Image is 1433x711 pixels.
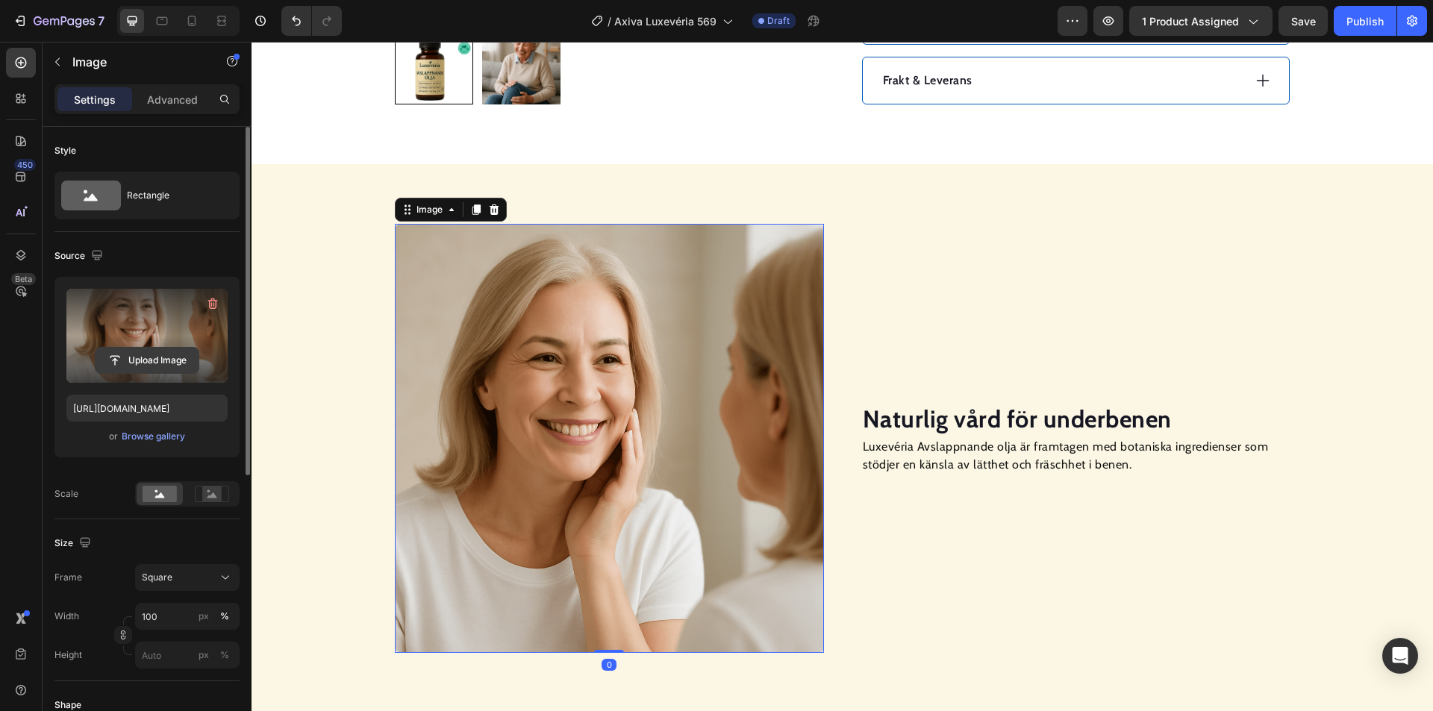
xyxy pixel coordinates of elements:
[98,12,104,30] p: 7
[220,610,229,623] div: %
[611,396,1037,432] p: Luxevéria Avslappnande olja är framtagen med botaniska ingredienser som stödjer en känsla av lätt...
[608,13,611,29] span: /
[14,159,36,171] div: 450
[252,42,1433,711] iframe: Design area
[11,273,36,285] div: Beta
[195,646,213,664] button: %
[614,13,716,29] span: Axiva Luxevéria 569
[135,642,240,668] input: px%
[74,92,116,107] p: Settings
[142,571,172,584] span: Square
[1382,638,1418,674] div: Open Intercom Messenger
[220,648,229,662] div: %
[1291,15,1316,28] span: Save
[350,617,365,629] div: 0
[54,648,82,662] label: Height
[95,347,199,374] button: Upload Image
[199,648,209,662] div: px
[767,14,790,28] span: Draft
[147,92,198,107] p: Advanced
[54,533,94,554] div: Size
[135,564,240,591] button: Square
[1142,13,1239,29] span: 1 product assigned
[54,571,82,584] label: Frame
[127,178,218,213] div: Rectangle
[162,161,194,175] div: Image
[121,429,186,444] button: Browse gallery
[54,487,78,501] div: Scale
[109,427,118,445] span: or
[143,182,572,611] img: gempages_568255358464689193-838c1807-bef4-4b6d-aba0-0af4bea834b9.png
[611,363,920,392] strong: Naturlig vård för underbenen
[122,430,185,443] div: Browse gallery
[1334,6,1396,36] button: Publish
[1346,13,1384,29] div: Publish
[1129,6,1273,36] button: 1 product assigned
[66,395,228,422] input: https://example.com/image.jpg
[54,246,106,266] div: Source
[135,603,240,630] input: px%
[216,646,234,664] button: px
[54,144,76,157] div: Style
[54,610,79,623] label: Width
[6,6,111,36] button: 7
[199,610,209,623] div: px
[1279,6,1328,36] button: Save
[281,6,342,36] div: Undo/Redo
[195,607,213,625] button: %
[216,607,234,625] button: px
[72,53,199,71] p: Image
